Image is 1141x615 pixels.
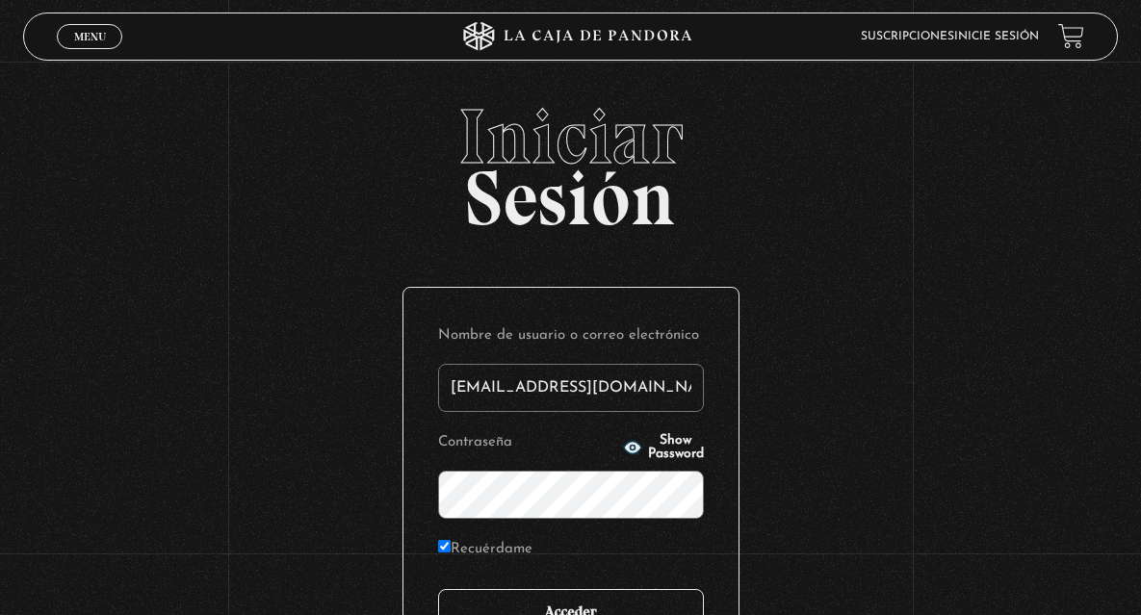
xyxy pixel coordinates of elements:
[954,31,1039,42] a: Inicie sesión
[861,31,954,42] a: Suscripciones
[438,322,704,348] label: Nombre de usuario o correo electrónico
[67,47,113,61] span: Cerrar
[23,98,1119,221] h2: Sesión
[648,434,704,461] span: Show Password
[438,540,451,552] input: Recuérdame
[438,536,532,562] label: Recuérdame
[623,434,704,461] button: Show Password
[438,429,617,455] label: Contraseña
[1058,23,1084,49] a: View your shopping cart
[74,31,106,42] span: Menu
[23,98,1119,175] span: Iniciar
